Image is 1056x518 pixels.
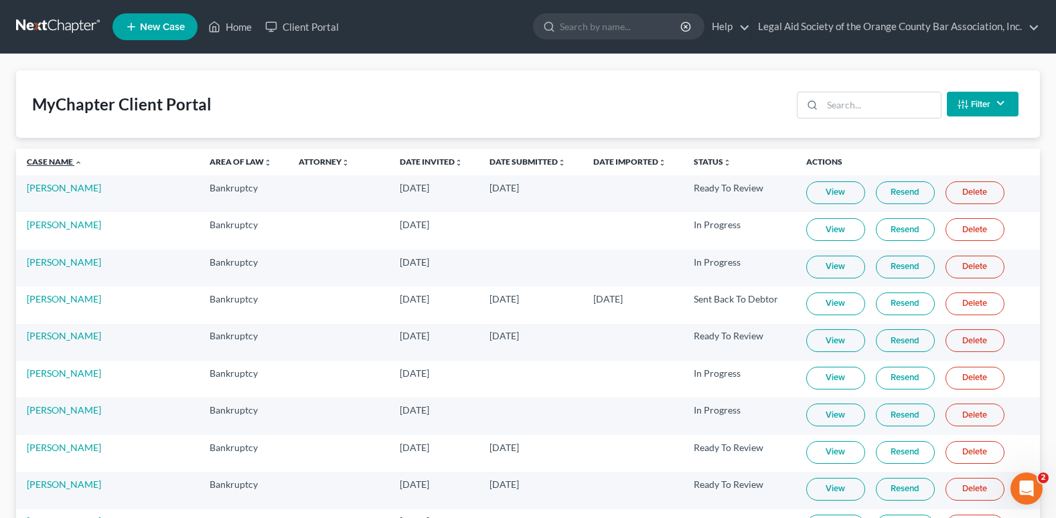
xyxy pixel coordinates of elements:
a: View [806,404,865,426]
a: Delete [946,329,1004,352]
a: [PERSON_NAME] [27,293,101,305]
a: [PERSON_NAME] [27,182,101,193]
td: In Progress [683,398,796,434]
a: View [806,441,865,464]
a: [PERSON_NAME] [27,404,101,416]
a: View [806,329,865,352]
iframe: Intercom live chat [1010,472,1043,505]
a: Case Name expand_less [27,157,82,167]
i: unfold_more [723,159,731,167]
td: Bankruptcy [199,250,288,286]
td: In Progress [683,250,796,286]
a: Legal Aid Society of the Orange County Bar Association, Inc. [751,15,1039,39]
a: Delete [946,256,1004,278]
button: Filter [947,92,1019,116]
td: Bankruptcy [199,212,288,249]
td: Ready To Review [683,472,796,509]
td: Sent Back To Debtor [683,286,796,323]
i: unfold_more [264,159,272,167]
a: Delete [946,367,1004,390]
span: [DATE] [489,479,519,490]
a: Attorneyunfold_more [299,157,350,167]
i: expand_less [74,159,82,167]
span: [DATE] [593,293,623,305]
a: Resend [876,441,935,464]
i: unfold_more [455,159,463,167]
a: Delete [946,441,1004,464]
span: [DATE] [400,293,429,305]
a: Date Importedunfold_more [593,157,666,167]
a: Delete [946,292,1004,315]
span: [DATE] [400,182,429,193]
span: [DATE] [489,442,519,453]
a: View [806,181,865,204]
td: Bankruptcy [199,398,288,434]
span: [DATE] [489,293,519,305]
td: Ready To Review [683,175,796,212]
a: [PERSON_NAME] [27,442,101,453]
a: Delete [946,218,1004,241]
a: Resend [876,367,935,390]
span: [DATE] [400,367,429,379]
a: Help [705,15,750,39]
span: [DATE] [400,219,429,230]
span: [DATE] [489,330,519,341]
a: Resend [876,478,935,501]
span: [DATE] [400,442,429,453]
a: Resend [876,256,935,278]
i: unfold_more [658,159,666,167]
a: Delete [946,181,1004,204]
a: [PERSON_NAME] [27,256,101,268]
i: unfold_more [342,159,350,167]
td: Bankruptcy [199,472,288,509]
i: unfold_more [558,159,566,167]
td: Ready To Review [683,324,796,361]
td: In Progress [683,361,796,398]
td: Bankruptcy [199,361,288,398]
a: Resend [876,181,935,204]
a: Date Invitedunfold_more [400,157,463,167]
td: Bankruptcy [199,175,288,212]
a: [PERSON_NAME] [27,219,101,230]
a: Delete [946,404,1004,426]
span: [DATE] [400,404,429,416]
a: Client Portal [258,15,346,39]
a: View [806,292,865,315]
a: [PERSON_NAME] [27,367,101,379]
span: [DATE] [400,479,429,490]
a: [PERSON_NAME] [27,479,101,490]
a: Resend [876,329,935,352]
a: Resend [876,292,935,315]
a: Date Submittedunfold_more [489,157,566,167]
span: New Case [140,22,185,32]
th: Actions [796,149,1040,175]
a: Statusunfold_more [694,157,731,167]
input: Search by name... [560,14,682,39]
input: Search... [822,92,941,118]
td: In Progress [683,212,796,249]
a: View [806,256,865,278]
td: Ready To Review [683,435,796,472]
td: Bankruptcy [199,286,288,323]
td: Bankruptcy [199,435,288,472]
span: [DATE] [400,330,429,341]
a: Resend [876,218,935,241]
span: 2 [1038,472,1049,483]
span: [DATE] [489,182,519,193]
a: Home [202,15,258,39]
div: MyChapter Client Portal [32,94,212,115]
td: Bankruptcy [199,324,288,361]
a: Area of Lawunfold_more [210,157,272,167]
a: View [806,367,865,390]
a: View [806,478,865,501]
a: View [806,218,865,241]
a: Resend [876,404,935,426]
a: Delete [946,478,1004,501]
span: [DATE] [400,256,429,268]
a: [PERSON_NAME] [27,330,101,341]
